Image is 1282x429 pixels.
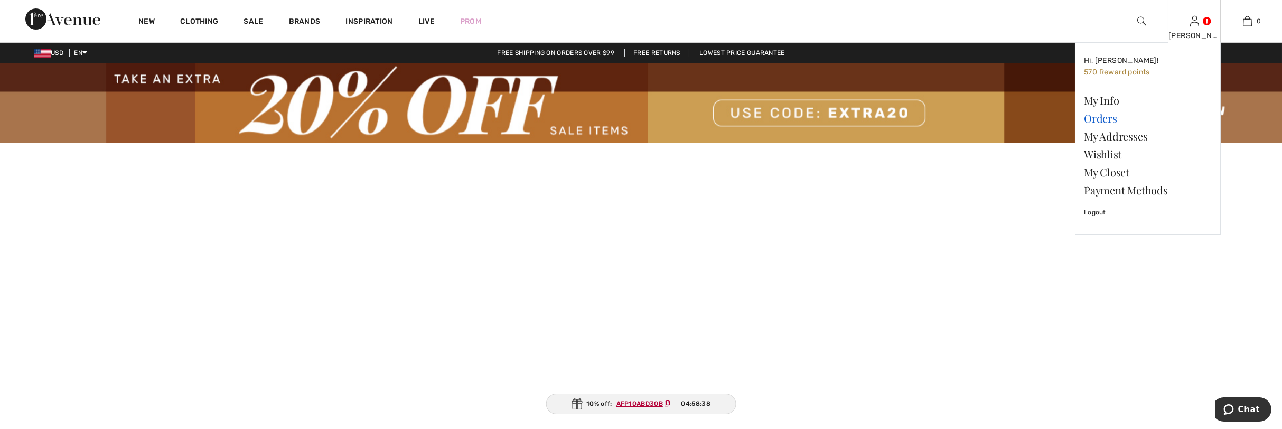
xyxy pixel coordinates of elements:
[289,17,321,28] a: Brands
[616,400,663,407] ins: AFP10ABD30B
[180,17,218,28] a: Clothing
[1084,91,1212,109] a: My Info
[1084,145,1212,163] a: Wishlist
[1215,397,1271,424] iframe: Opens a widget where you can chat to one of our agents
[345,17,392,28] span: Inspiration
[74,49,87,57] span: EN
[138,17,155,28] a: New
[1190,16,1199,26] a: Sign In
[691,49,793,57] a: Lowest Price Guarantee
[460,16,481,27] a: Prom
[1190,15,1199,27] img: My Info
[546,394,736,414] div: 10% off:
[1257,16,1261,26] span: 0
[1084,56,1158,65] span: Hi, [PERSON_NAME]!
[418,16,435,27] a: Live
[1084,163,1212,181] a: My Closet
[1084,199,1212,226] a: Logout
[244,17,263,28] a: Sale
[489,49,623,57] a: Free shipping on orders over $99
[572,398,582,409] img: Gift.svg
[1084,109,1212,127] a: Orders
[1168,30,1220,41] div: [PERSON_NAME]
[681,399,710,408] span: 04:58:38
[1084,51,1212,82] a: Hi, [PERSON_NAME]! 570 Reward points
[1243,15,1252,27] img: My Bag
[1084,181,1212,199] a: Payment Methods
[34,49,68,57] span: USD
[25,8,100,30] img: 1ère Avenue
[1084,68,1150,77] span: 570 Reward points
[1137,15,1146,27] img: search the website
[34,49,51,58] img: US Dollar
[624,49,689,57] a: Free Returns
[1221,15,1273,27] a: 0
[1084,127,1212,145] a: My Addresses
